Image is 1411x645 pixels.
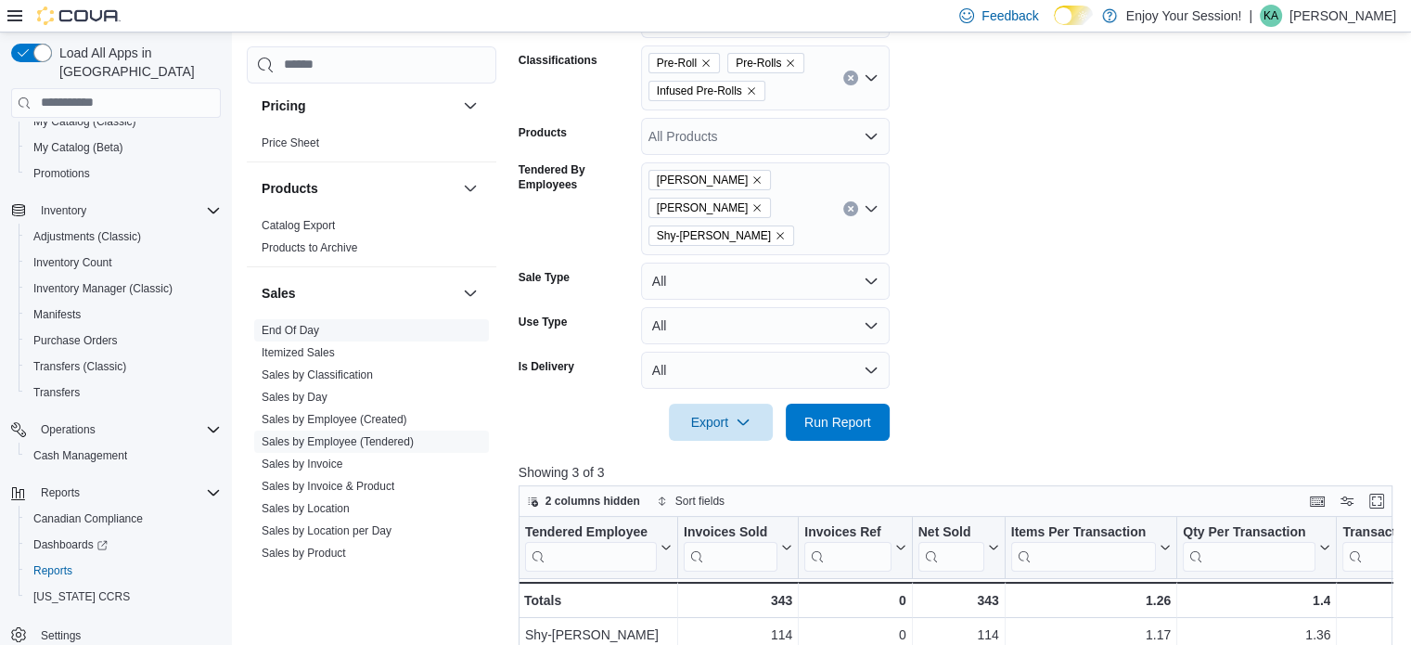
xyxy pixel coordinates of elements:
[459,95,481,117] button: Pricing
[1183,523,1315,571] div: Qty Per Transaction
[917,589,998,612] div: 343
[262,324,319,337] a: End Of Day
[648,53,720,73] span: Pre-Roll
[262,345,335,360] span: Itemized Sales
[26,355,134,378] a: Transfers (Classic)
[525,523,657,541] div: Tendered Employee
[262,219,335,232] a: Catalog Export
[649,490,732,512] button: Sort fields
[262,479,394,494] span: Sales by Invoice & Product
[917,523,983,541] div: Net Sold
[262,323,319,338] span: End Of Day
[37,6,121,25] img: Cova
[519,315,567,329] label: Use Type
[262,435,414,448] a: Sales by Employee (Tendered)
[262,413,407,426] a: Sales by Employee (Created)
[1054,6,1093,25] input: Dark Mode
[648,81,765,101] span: Infused Pre-Rolls
[19,109,228,135] button: My Catalog (Classic)
[262,480,394,493] a: Sales by Invoice & Product
[917,523,998,571] button: Net Sold
[41,485,80,500] span: Reports
[1183,589,1330,612] div: 1.4
[41,628,81,643] span: Settings
[4,198,228,224] button: Inventory
[19,161,228,187] button: Promotions
[684,523,792,571] button: Invoices Sold
[4,480,228,506] button: Reports
[675,494,725,509] span: Sort fields
[26,252,221,274] span: Inventory Count
[804,413,871,432] span: Run Report
[33,482,87,504] button: Reports
[520,490,648,512] button: 2 columns hidden
[981,6,1038,25] span: Feedback
[19,584,228,610] button: [US_STATE] CCRS
[262,284,296,303] h3: Sales
[1183,523,1330,571] button: Qty Per Transaction
[751,174,763,186] button: Remove Karli Sevenpifer from selection in this group
[33,419,221,441] span: Operations
[33,140,123,155] span: My Catalog (Beta)
[19,506,228,532] button: Canadian Compliance
[525,523,672,571] button: Tendered Employee
[33,589,130,604] span: [US_STATE] CCRS
[459,282,481,304] button: Sales
[657,199,749,217] span: [PERSON_NAME]
[26,303,221,326] span: Manifests
[26,329,221,352] span: Purchase Orders
[52,44,221,81] span: Load All Apps in [GEOGRAPHIC_DATA]
[262,546,346,561] span: Sales by Product
[19,276,228,302] button: Inventory Manager (Classic)
[804,523,905,571] button: Invoices Ref
[262,368,373,382] span: Sales by Classification
[26,560,80,582] a: Reports
[459,177,481,200] button: Products
[727,53,804,73] span: Pre-Rolls
[262,97,455,115] button: Pricing
[684,523,777,571] div: Invoices Sold
[26,445,135,467] a: Cash Management
[33,255,112,270] span: Inventory Count
[917,523,983,571] div: Net Sold
[26,534,115,556] a: Dashboards
[262,547,346,560] a: Sales by Product
[26,226,221,248] span: Adjustments (Classic)
[262,412,407,427] span: Sales by Employee (Created)
[262,179,318,198] h3: Products
[19,328,228,354] button: Purchase Orders
[262,179,455,198] button: Products
[519,463,1402,482] p: Showing 3 of 3
[746,85,757,97] button: Remove Infused Pre-Rolls from selection in this group
[519,53,597,68] label: Classifications
[26,534,221,556] span: Dashboards
[775,230,786,241] button: Remove Shy-ann Knopff from selection in this group
[262,434,414,449] span: Sales by Employee (Tendered)
[33,537,108,552] span: Dashboards
[262,346,335,359] a: Itemized Sales
[26,381,221,404] span: Transfers
[19,135,228,161] button: My Catalog (Beta)
[26,252,120,274] a: Inventory Count
[33,419,103,441] button: Operations
[657,82,742,100] span: Infused Pre-Rolls
[684,523,777,541] div: Invoices Sold
[26,586,221,608] span: Washington CCRS
[26,277,180,300] a: Inventory Manager (Classic)
[19,224,228,250] button: Adjustments (Classic)
[657,171,749,189] span: [PERSON_NAME]
[1010,523,1156,541] div: Items Per Transaction
[262,241,357,254] a: Products to Archive
[648,226,794,246] span: Shy-ann Knopff
[262,97,305,115] h3: Pricing
[33,281,173,296] span: Inventory Manager (Classic)
[26,162,221,185] span: Promotions
[41,203,86,218] span: Inventory
[33,482,221,504] span: Reports
[657,226,771,245] span: Shy-[PERSON_NAME]
[26,508,150,530] a: Canadian Compliance
[1010,589,1171,612] div: 1.26
[864,129,879,144] button: Open list of options
[519,359,574,374] label: Is Delivery
[247,214,496,266] div: Products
